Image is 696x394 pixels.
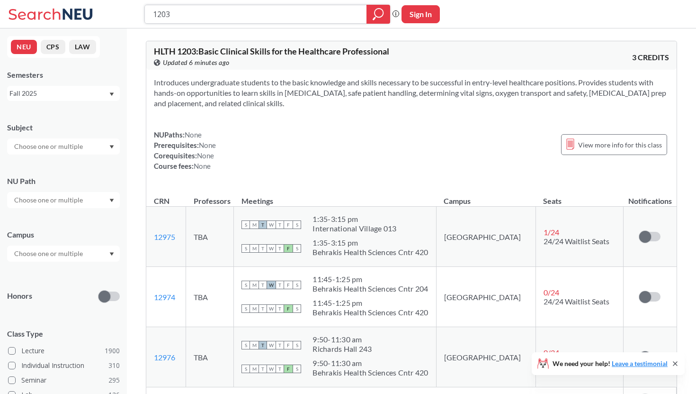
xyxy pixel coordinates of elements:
[284,281,293,289] span: F
[241,244,250,253] span: S
[194,162,211,170] span: None
[284,341,293,349] span: F
[109,199,114,202] svg: Dropdown arrow
[7,329,120,339] span: Class Type
[109,145,114,149] svg: Dropdown arrow
[186,327,234,387] td: TBA
[9,88,108,99] div: Fall 2025
[154,196,170,206] div: CRN
[250,281,259,289] span: M
[7,122,120,133] div: Subject
[544,297,609,306] span: 24/24 Waitlist Seats
[312,247,428,257] div: Behrakis Health Sciences Cntr 420
[267,220,276,229] span: W
[163,57,230,68] span: Updated 6 minutes ago
[578,139,662,151] span: View more info for this class
[7,192,120,208] div: Dropdown arrow
[152,6,360,22] input: Class, professor, course number, "phrase"
[108,360,120,371] span: 310
[544,228,559,237] span: 1 / 24
[259,244,267,253] span: T
[312,214,396,224] div: 1:35 - 3:15 pm
[544,288,559,297] span: 0 / 24
[553,360,668,367] span: We need your help!
[312,284,428,293] div: Behrakis Health Sciences Cntr 204
[293,341,301,349] span: S
[241,304,250,313] span: S
[241,281,250,289] span: S
[373,8,384,21] svg: magnifying glass
[8,345,120,357] label: Lecture
[312,344,372,354] div: Richards Hall 243
[267,365,276,373] span: W
[267,281,276,289] span: W
[154,46,389,56] span: HLTH 1203 : Basic Clinical Skills for the Healthcare Professional
[154,232,175,241] a: 12975
[9,194,89,206] input: Choose one or multiple
[241,341,250,349] span: S
[259,281,267,289] span: T
[402,5,440,23] button: Sign In
[293,244,301,253] span: S
[276,281,284,289] span: T
[312,238,428,247] div: 1:35 - 3:15 pm
[276,220,284,229] span: T
[267,304,276,313] span: W
[276,341,284,349] span: T
[293,304,301,313] span: S
[8,374,120,386] label: Seminar
[312,335,372,344] div: 9:50 - 11:30 am
[312,224,396,233] div: International Village 013
[11,40,37,54] button: NEU
[199,141,216,149] span: None
[185,130,202,139] span: None
[154,129,216,171] div: NUPaths: Prerequisites: Corequisites: Course fees:
[312,368,428,377] div: Behrakis Health Sciences Cntr 420
[284,304,293,313] span: F
[535,186,623,207] th: Seats
[250,220,259,229] span: M
[250,341,259,349] span: M
[632,52,669,63] span: 3 CREDITS
[241,220,250,229] span: S
[284,220,293,229] span: F
[436,207,535,267] td: [GEOGRAPHIC_DATA]
[9,248,89,259] input: Choose one or multiple
[197,151,214,160] span: None
[267,244,276,253] span: W
[312,298,428,308] div: 11:45 - 1:25 pm
[41,40,65,54] button: CPS
[612,359,668,367] a: Leave a testimonial
[69,40,96,54] button: LAW
[7,86,120,101] div: Fall 2025Dropdown arrow
[250,304,259,313] span: M
[259,220,267,229] span: T
[105,346,120,356] span: 1900
[109,252,114,256] svg: Dropdown arrow
[108,375,120,385] span: 295
[284,365,293,373] span: F
[293,281,301,289] span: S
[234,186,436,207] th: Meetings
[259,365,267,373] span: T
[259,304,267,313] span: T
[7,176,120,186] div: NU Path
[293,220,301,229] span: S
[284,244,293,253] span: F
[250,365,259,373] span: M
[259,341,267,349] span: T
[312,275,428,284] div: 11:45 - 1:25 pm
[366,5,390,24] div: magnifying glass
[276,365,284,373] span: T
[267,341,276,349] span: W
[154,77,669,109] section: Introduces undergraduate students to the basic knowledge and skills necessary to be successful in...
[186,207,234,267] td: TBA
[186,267,234,327] td: TBA
[7,138,120,155] div: Dropdown arrow
[436,186,535,207] th: Campus
[241,365,250,373] span: S
[7,246,120,262] div: Dropdown arrow
[436,327,535,387] td: [GEOGRAPHIC_DATA]
[250,244,259,253] span: M
[9,141,89,152] input: Choose one or multiple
